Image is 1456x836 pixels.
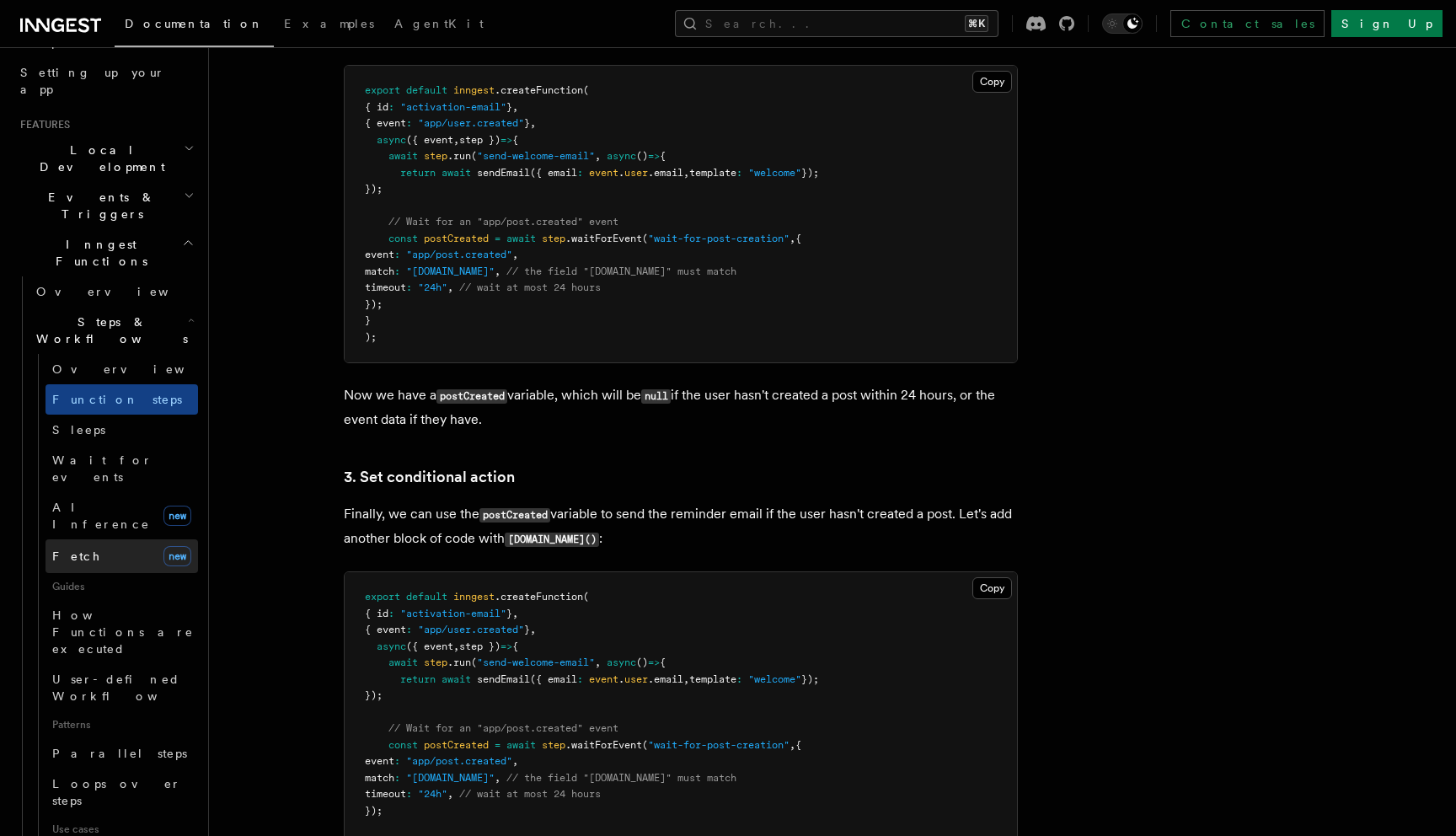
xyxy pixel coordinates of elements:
[648,167,683,179] span: .email
[45,445,198,492] a: Wait for events
[45,738,198,769] a: Parallel steps
[365,755,394,767] span: event
[477,656,595,668] span: "send-welcome-email"
[13,236,182,270] span: Inngest Functions
[642,739,648,751] span: (
[736,167,742,179] span: :
[530,167,577,179] span: ({ email
[406,134,453,146] span: ({ event
[512,755,518,767] span: ,
[365,805,383,817] span: });
[1170,10,1325,37] a: Contact sales
[512,249,518,260] span: ,
[530,624,536,635] span: ,
[388,216,618,228] span: // Wait for an "app/post.created" event
[660,656,666,668] span: {
[500,640,512,652] span: =>
[748,167,801,179] span: "welcome"
[365,788,406,800] span: timeout
[406,640,453,652] span: ({ event
[577,673,583,685] span: :
[365,183,383,195] span: });
[377,134,406,146] span: async
[648,673,683,685] span: .email
[795,739,801,751] span: {
[394,17,484,30] span: AgentKit
[52,501,150,531] span: AI Inference
[636,656,648,668] span: ()
[406,591,447,603] span: default
[365,624,406,635] span: { event
[365,84,400,96] span: export
[13,229,198,276] button: Inngest Functions
[284,17,374,30] span: Examples
[365,331,377,343] span: );
[388,656,418,668] span: await
[418,281,447,293] span: "24h"
[45,354,198,384] a: Overview
[495,591,583,603] span: .createFunction
[418,624,524,635] span: "app/user.created"
[565,233,642,244] span: .waitForEvent
[453,640,459,652] span: ,
[388,739,418,751] span: const
[607,150,636,162] span: async
[801,673,819,685] span: });
[384,5,494,46] a: AgentKit
[790,739,795,751] span: ,
[442,167,471,179] span: await
[506,772,736,784] span: // the field "[DOMAIN_NAME]" must match
[406,755,512,767] span: "app/post.created"
[500,134,512,146] span: =>
[447,656,471,668] span: .run
[748,673,801,685] span: "welcome"
[406,249,512,260] span: "app/post.created"
[424,150,447,162] span: step
[45,573,198,600] span: Guides
[636,150,648,162] span: ()
[459,640,500,652] span: step })
[624,673,648,685] span: user
[400,608,506,619] span: "activation-email"
[365,117,406,129] span: { event
[530,673,577,685] span: ({ email
[20,66,165,96] span: Setting up your app
[795,233,801,244] span: {
[394,265,400,277] span: :
[972,71,1012,93] button: Copy
[13,182,198,229] button: Events & Triggers
[388,608,394,619] span: :
[506,101,512,113] span: }
[52,362,226,376] span: Overview
[388,722,618,734] span: // Wait for an "app/post.created" event
[689,167,736,179] span: template
[447,281,453,293] span: ,
[595,656,601,668] span: ,
[589,673,618,685] span: event
[400,673,436,685] span: return
[52,423,105,437] span: Sleeps
[424,656,447,668] span: step
[506,739,536,751] span: await
[400,167,436,179] span: return
[406,265,495,277] span: "[DOMAIN_NAME]"
[689,673,736,685] span: template
[583,591,589,603] span: (
[344,465,515,489] a: 3. Set conditional action
[424,233,489,244] span: postCreated
[394,249,400,260] span: :
[524,624,530,635] span: }
[1102,13,1143,34] button: Toggle dark mode
[447,150,471,162] span: .run
[45,539,198,573] a: Fetchnew
[418,117,524,129] span: "app/user.created"
[424,739,489,751] span: postCreated
[607,656,636,668] span: async
[406,788,412,800] span: :
[13,135,198,182] button: Local Development
[394,755,400,767] span: :
[542,739,565,751] span: step
[683,673,689,685] span: ,
[477,167,530,179] span: sendEmail
[29,307,198,354] button: Steps & Workflows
